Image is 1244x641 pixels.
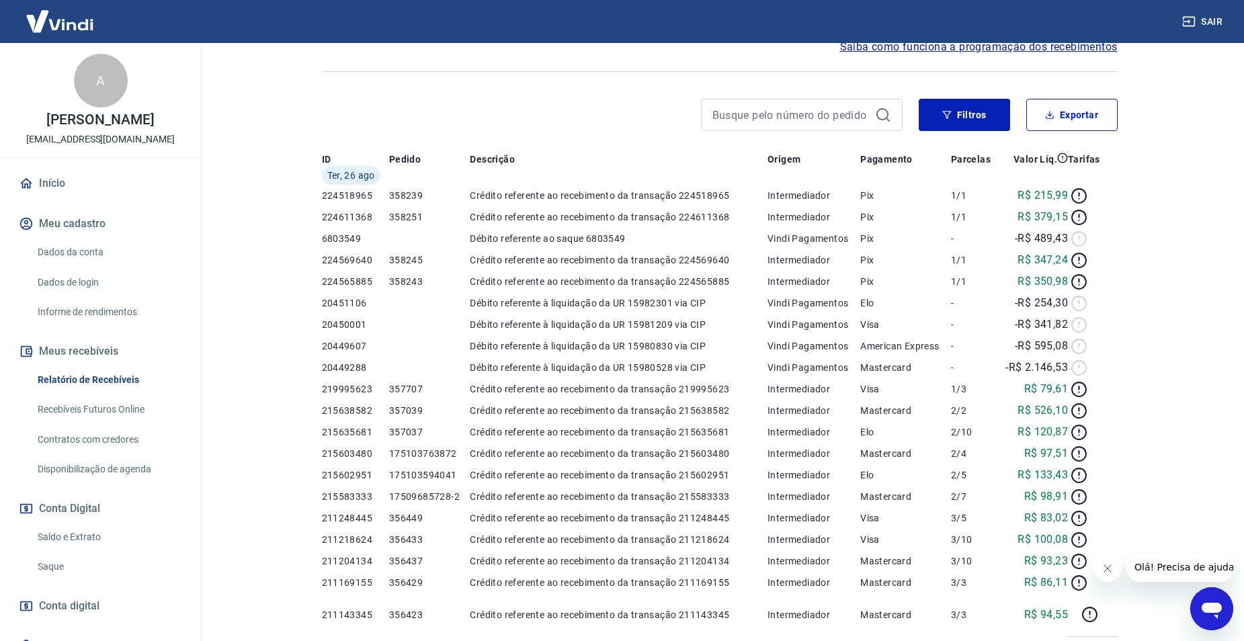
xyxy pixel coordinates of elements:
p: 224518965 [322,189,389,202]
p: Origem [768,153,800,166]
p: 358245 [389,253,470,267]
a: Informe de rendimentos [32,298,185,326]
p: [EMAIL_ADDRESS][DOMAIN_NAME] [26,132,175,146]
p: 356429 [389,576,470,589]
p: 17509685728-2 [389,490,470,503]
p: Intermediador [768,253,860,267]
p: 224569640 [322,253,389,267]
a: Relatório de Recebíveis [32,366,185,394]
p: Crédito referente ao recebimento da transação 215602951 [470,468,768,482]
p: -R$ 2.146,53 [1005,359,1068,376]
p: Mastercard [860,576,951,589]
p: 175103763872 [389,447,470,460]
p: American Express [860,339,951,353]
p: 357037 [389,425,470,439]
a: Dados de login [32,269,185,296]
p: R$ 86,11 [1024,574,1068,591]
p: 3/10 [951,533,997,546]
p: 1/1 [951,253,997,267]
p: 20451106 [322,296,389,310]
p: Crédito referente ao recebimento da transação 211218624 [470,533,768,546]
div: A [74,54,128,108]
iframe: Mensagem da empresa [1126,552,1233,582]
p: 224611368 [322,210,389,224]
p: Crédito referente ao recebimento da transação 215603480 [470,447,768,460]
p: Visa [860,533,951,546]
button: Exportar [1026,99,1118,131]
p: Pix [860,232,951,245]
p: 211204134 [322,554,389,568]
p: Intermediador [768,425,860,439]
p: Débito referente à liquidação da UR 15982301 via CIP [470,296,768,310]
p: 2/5 [951,468,997,482]
p: Mastercard [860,404,951,417]
p: ID [322,153,331,166]
p: 211218624 [322,533,389,546]
p: 357039 [389,404,470,417]
p: 219995623 [322,382,389,396]
p: - [951,339,997,353]
p: Mastercard [860,554,951,568]
p: Intermediador [768,447,860,460]
p: Vindi Pagamentos [768,296,860,310]
p: Parcelas [951,153,991,166]
p: -R$ 595,08 [1015,338,1068,354]
p: Intermediador [768,275,860,288]
p: Pedido [389,153,421,166]
p: Crédito referente ao recebimento da transação 224611368 [470,210,768,224]
p: R$ 120,87 [1018,424,1068,440]
p: R$ 379,15 [1018,209,1068,225]
p: Crédito referente ao recebimento da transação 224569640 [470,253,768,267]
p: 358239 [389,189,470,202]
p: 358243 [389,275,470,288]
a: Disponibilização de agenda [32,456,185,483]
p: Pix [860,253,951,267]
p: -R$ 341,82 [1015,316,1068,333]
p: 1/1 [951,275,997,288]
span: Conta digital [39,597,99,615]
p: 215638582 [322,404,389,417]
iframe: Botão para abrir a janela de mensagens [1190,587,1233,630]
p: Crédito referente ao recebimento da transação 224565885 [470,275,768,288]
p: 3/3 [951,608,997,622]
span: Olá! Precisa de ajuda? [8,9,113,20]
p: 3/10 [951,554,997,568]
p: R$ 215,99 [1018,187,1068,204]
p: -R$ 489,43 [1015,230,1068,247]
p: Débito referente à liquidação da UR 15980830 via CIP [470,339,768,353]
p: 356437 [389,554,470,568]
p: Intermediador [768,576,860,589]
p: Vindi Pagamentos [768,318,860,331]
p: Mastercard [860,608,951,622]
p: Crédito referente ao recebimento da transação 211143345 [470,608,768,622]
p: Vindi Pagamentos [768,339,860,353]
a: Saldo e Extrato [32,523,185,551]
a: Saque [32,553,185,581]
p: Intermediador [768,608,860,622]
a: Saiba como funciona a programação dos recebimentos [840,39,1118,55]
p: Intermediador [768,468,860,482]
p: 175103594041 [389,468,470,482]
p: 215583333 [322,490,389,503]
p: 358251 [389,210,470,224]
p: R$ 98,91 [1024,488,1068,505]
p: Vindi Pagamentos [768,232,860,245]
span: Ter, 26 ago [327,169,375,182]
iframe: Fechar mensagem [1094,555,1121,582]
p: Vindi Pagamentos [768,361,860,374]
p: R$ 79,61 [1024,381,1068,397]
p: 2/7 [951,490,997,503]
p: Valor Líq. [1013,153,1057,166]
p: Crédito referente ao recebimento da transação 224518965 [470,189,768,202]
p: [PERSON_NAME] [46,113,154,127]
p: 20450001 [322,318,389,331]
p: - [951,318,997,331]
p: Pagamento [860,153,913,166]
p: 1/1 [951,210,997,224]
p: Débito referente à liquidação da UR 15981209 via CIP [470,318,768,331]
p: 1/3 [951,382,997,396]
p: R$ 100,08 [1018,531,1068,548]
p: Crédito referente ao recebimento da transação 215583333 [470,490,768,503]
a: Contratos com credores [32,426,185,454]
